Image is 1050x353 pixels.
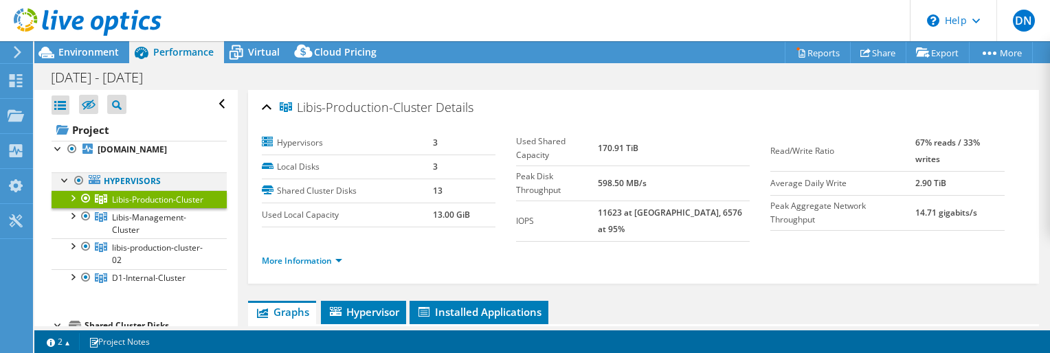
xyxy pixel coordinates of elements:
[516,135,598,162] label: Used Shared Capacity
[770,199,915,227] label: Peak Aggregate Network Throughput
[314,45,377,58] span: Cloud Pricing
[262,160,433,174] label: Local Disks
[262,255,342,266] a: More Information
[433,137,438,148] b: 3
[79,333,159,350] a: Project Notes
[416,305,541,319] span: Installed Applications
[850,42,906,63] a: Share
[45,70,164,85] h1: [DATE] - [DATE]
[52,119,227,141] a: Project
[1013,10,1035,32] span: DN
[52,141,227,159] a: [DOMAIN_NAME]
[112,194,203,205] span: Libis-Production-Cluster
[915,207,977,218] b: 14.71 gigabits/s
[248,45,280,58] span: Virtual
[770,176,915,190] label: Average Daily Write
[52,208,227,238] a: Libis-Management-Cluster
[785,42,851,63] a: Reports
[280,101,432,115] span: Libis-Production-Cluster
[915,137,980,165] b: 67% reads / 33% writes
[85,317,227,334] div: Shared Cluster Disks
[52,269,227,287] a: D1-Internal-Cluster
[433,161,438,172] b: 3
[58,45,119,58] span: Environment
[52,238,227,269] a: libis-production-cluster-02
[262,208,433,222] label: Used Local Capacity
[112,272,186,284] span: D1-Internal-Cluster
[52,190,227,208] a: Libis-Production-Cluster
[516,214,598,228] label: IOPS
[433,209,470,220] b: 13.00 GiB
[906,42,970,63] a: Export
[915,177,946,189] b: 2.90 TiB
[98,144,167,155] b: [DOMAIN_NAME]
[37,333,80,350] a: 2
[255,305,309,319] span: Graphs
[262,184,433,198] label: Shared Cluster Disks
[112,242,203,266] span: libis-production-cluster-02
[598,177,647,189] b: 598.50 MB/s
[927,14,939,27] svg: \n
[598,142,638,154] b: 170.91 TiB
[262,136,433,150] label: Hypervisors
[52,172,227,190] a: Hypervisors
[153,45,214,58] span: Performance
[433,185,443,196] b: 13
[770,144,915,158] label: Read/Write Ratio
[112,212,186,236] span: Libis-Management-Cluster
[598,207,742,235] b: 11623 at [GEOGRAPHIC_DATA], 6576 at 95%
[328,305,399,319] span: Hypervisor
[969,42,1033,63] a: More
[436,99,473,115] span: Details
[516,170,598,197] label: Peak Disk Throughput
